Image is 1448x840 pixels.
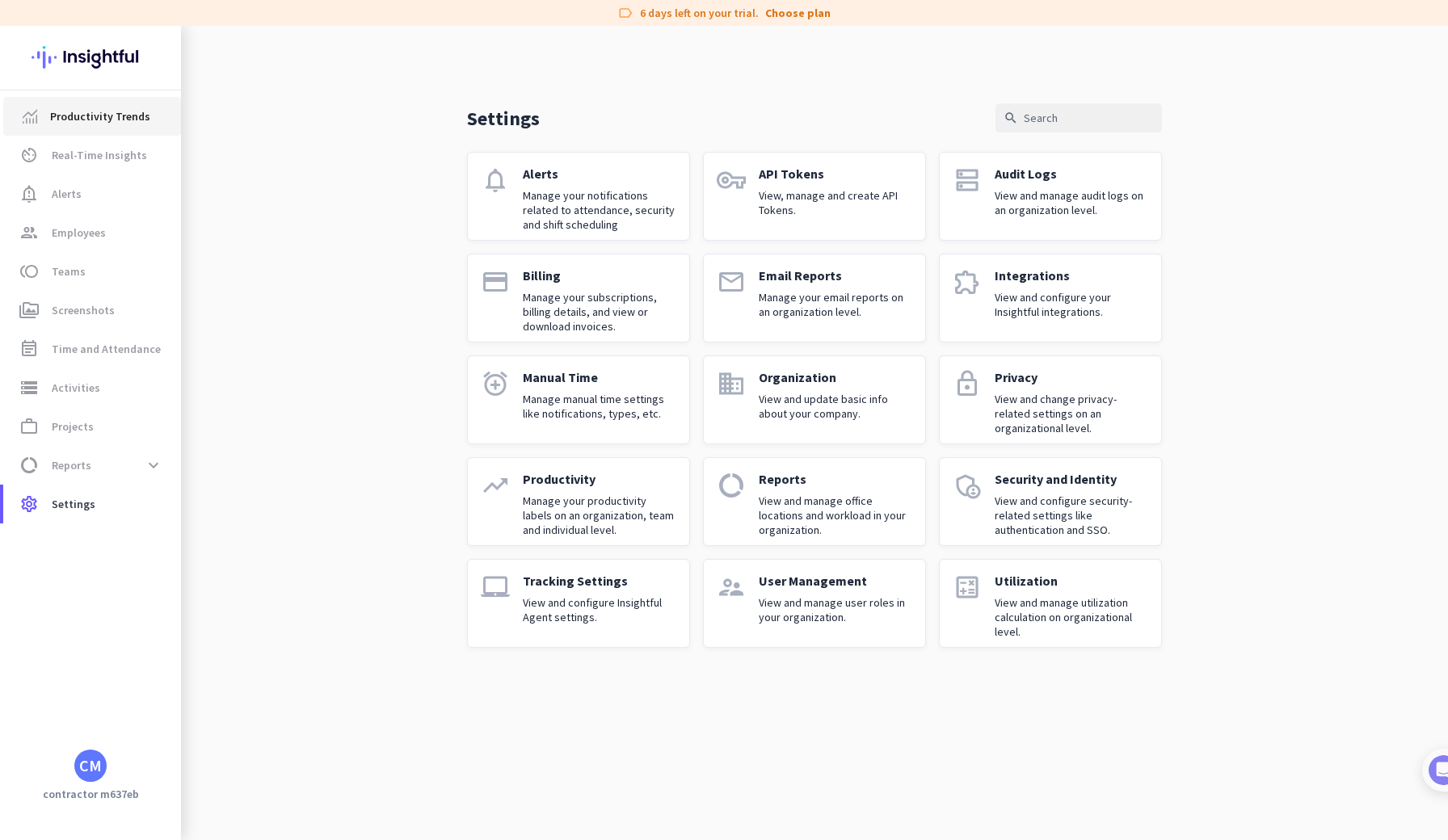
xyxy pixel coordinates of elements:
i: event_note [19,339,39,359]
i: data_usage [717,471,746,500]
p: View and manage utilization calculation on organizational level. [995,595,1148,639]
a: extensionIntegrationsView and configure your Insightful integrations. [939,254,1162,342]
i: domain [717,369,746,398]
i: dns [953,166,982,195]
p: Manage your email reports on an organization level. [759,290,912,319]
p: View and configure Insightful Agent settings. [523,595,676,624]
a: trending_upProductivityManage your productivity labels on an organization, team and individual le... [467,457,690,546]
p: Manual Time [523,369,676,385]
p: Privacy [995,369,1148,385]
a: admin_panel_settingsSecurity and IdentityView and configure security-related settings like authen... [939,457,1162,546]
a: Choose plan [765,5,831,21]
p: User Management [759,573,912,589]
p: Productivity [523,471,676,487]
p: Tracking Settings [523,573,676,589]
p: Manage your notifications related to attendance, security and shift scheduling [523,188,676,232]
i: calculate [953,573,982,602]
a: notification_importantAlerts [3,174,181,213]
i: av_timer [19,145,39,165]
i: lock [953,369,982,398]
span: Reports [52,456,91,475]
p: Reports [759,471,912,487]
i: notification_important [19,184,39,204]
p: Settings [467,106,540,131]
p: Integrations [995,267,1148,283]
i: search [1004,111,1018,125]
a: domainOrganizationView and update basic info about your company. [703,355,926,444]
p: View and manage audit logs on an organization level. [995,188,1148,217]
p: Organization [759,369,912,385]
i: notifications [481,166,510,195]
p: Manage your productivity labels on an organization, team and individual level. [523,493,676,537]
i: work_outline [19,417,39,436]
p: Manage your subscriptions, billing details, and view or download invoices. [523,290,676,334]
a: menu-itemProductivity Trends [3,97,181,136]
i: data_usage [19,456,39,475]
p: Billing [523,267,676,283]
p: Utilization [995,573,1148,589]
i: laptop_mac [481,573,510,602]
a: calculateUtilizationView and manage utilization calculation on organizational level. [939,559,1162,648]
i: toll [19,262,39,281]
p: View and change privacy-related settings on an organizational level. [995,392,1148,435]
a: event_noteTime and Attendance [3,330,181,368]
a: settingsSettings [3,485,181,523]
a: data_usageReportsView and manage office locations and workload in your organization. [703,457,926,546]
span: Employees [52,223,106,242]
p: Email Reports [759,267,912,283]
span: Settings [52,494,95,514]
a: notificationsAlertsManage your notifications related to attendance, security and shift scheduling [467,152,690,241]
p: Manage manual time settings like notifications, types, etc. [523,392,676,421]
p: View and configure security-related settings like authentication and SSO. [995,493,1148,537]
a: data_usageReportsexpand_more [3,446,181,485]
a: laptop_macTracking SettingsView and configure Insightful Agent settings. [467,559,690,648]
i: group [19,223,39,242]
a: emailEmail ReportsManage your email reports on an organization level. [703,254,926,342]
p: API Tokens [759,166,912,182]
input: Search [995,103,1162,132]
i: email [717,267,746,296]
span: Activities [52,378,100,397]
span: Screenshots [52,300,115,320]
a: paymentBillingManage your subscriptions, billing details, and view or download invoices. [467,254,690,342]
p: View, manage and create API Tokens. [759,188,912,217]
span: Projects [52,417,94,436]
a: perm_mediaScreenshots [3,291,181,330]
span: Alerts [52,184,82,204]
span: Productivity Trends [50,107,150,126]
p: View and manage user roles in your organization. [759,595,912,624]
p: View and manage office locations and workload in your organization. [759,493,912,537]
i: label [617,5,633,21]
i: alarm_add [481,369,510,398]
i: admin_panel_settings [953,471,982,500]
p: View and update basic info about your company. [759,392,912,421]
p: Alerts [523,166,676,182]
a: tollTeams [3,252,181,291]
p: Security and Identity [995,471,1148,487]
a: dnsAudit LogsView and manage audit logs on an organization level. [939,152,1162,241]
i: payment [481,267,510,296]
button: expand_more [139,451,168,480]
span: Real-Time Insights [52,145,147,165]
a: groupEmployees [3,213,181,252]
i: vpn_key [717,166,746,195]
p: Audit Logs [995,166,1148,182]
img: menu-item [23,109,37,124]
img: Insightful logo [32,26,149,89]
i: storage [19,378,39,397]
span: Time and Attendance [52,339,161,359]
i: extension [953,267,982,296]
a: av_timerReal-Time Insights [3,136,181,174]
a: alarm_addManual TimeManage manual time settings like notifications, types, etc. [467,355,690,444]
a: work_outlineProjects [3,407,181,446]
i: trending_up [481,471,510,500]
a: storageActivities [3,368,181,407]
span: Teams [52,262,86,281]
a: lockPrivacyView and change privacy-related settings on an organizational level. [939,355,1162,444]
a: vpn_keyAPI TokensView, manage and create API Tokens. [703,152,926,241]
i: supervisor_account [717,573,746,602]
i: perm_media [19,300,39,320]
i: settings [19,494,39,514]
p: View and configure your Insightful integrations. [995,290,1148,319]
div: CM [79,758,102,774]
